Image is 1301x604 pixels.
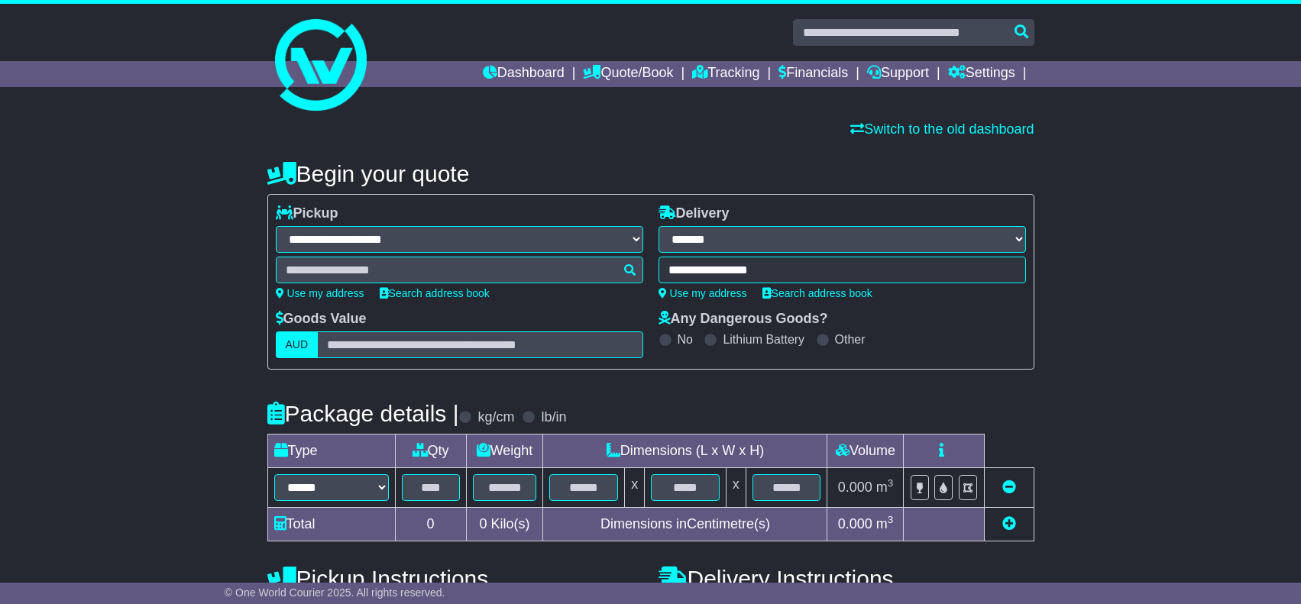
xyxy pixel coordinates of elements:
[827,434,904,468] td: Volume
[541,409,566,426] label: lb/in
[380,287,490,299] a: Search address book
[726,468,746,508] td: x
[659,566,1034,591] h4: Delivery Instructions
[543,434,827,468] td: Dimensions (L x W x H)
[466,508,543,541] td: Kilo(s)
[1002,480,1016,495] a: Remove this item
[276,257,643,283] typeahead: Please provide city
[838,516,872,531] span: 0.000
[267,566,643,591] h4: Pickup Instructions
[850,121,1034,137] a: Switch to the old dashboard
[723,332,804,347] label: Lithium Battery
[267,401,459,426] h4: Package details |
[477,409,514,426] label: kg/cm
[1002,516,1016,531] a: Add new item
[867,61,929,87] a: Support
[692,61,759,87] a: Tracking
[583,61,673,87] a: Quote/Book
[395,508,466,541] td: 0
[395,434,466,468] td: Qty
[267,508,395,541] td: Total
[948,61,1015,87] a: Settings
[888,477,894,489] sup: 3
[276,287,364,299] a: Use my address
[276,331,319,358] label: AUD
[466,434,543,468] td: Weight
[762,287,872,299] a: Search address book
[276,311,367,328] label: Goods Value
[876,516,894,531] span: m
[225,586,445,599] span: © One World Courier 2025. All rights reserved.
[479,516,487,531] span: 0
[625,468,645,508] td: x
[267,161,1034,186] h4: Begin your quote
[267,434,395,468] td: Type
[888,514,894,525] sup: 3
[483,61,565,87] a: Dashboard
[659,311,828,328] label: Any Dangerous Goods?
[835,332,866,347] label: Other
[659,205,730,222] label: Delivery
[678,332,693,347] label: No
[838,480,872,495] span: 0.000
[543,508,827,541] td: Dimensions in Centimetre(s)
[659,287,747,299] a: Use my address
[778,61,848,87] a: Financials
[876,480,894,495] span: m
[276,205,338,222] label: Pickup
